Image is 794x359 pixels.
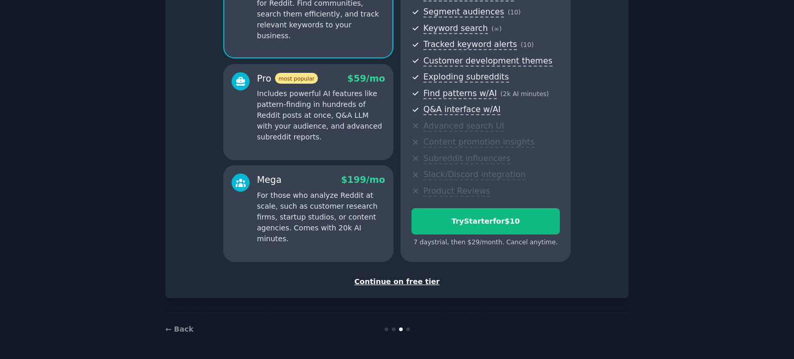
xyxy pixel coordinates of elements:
[423,39,517,50] span: Tracked keyword alerts
[165,325,193,333] a: ← Back
[500,90,549,98] span: ( 2k AI minutes )
[521,41,533,49] span: ( 10 )
[257,190,385,244] p: For those who analyze Reddit at scale, such as customer research firms, startup studios, or conte...
[423,153,510,164] span: Subreddit influencers
[423,56,553,67] span: Customer development themes
[347,73,385,84] span: $ 59 /mo
[423,72,509,83] span: Exploding subreddits
[411,208,560,235] button: TryStarterfor$10
[508,9,521,16] span: ( 10 )
[176,276,618,287] div: Continue on free tier
[423,121,504,132] span: Advanced search UI
[423,104,500,115] span: Q&A interface w/AI
[423,7,504,18] span: Segment audiences
[275,73,318,84] span: most popular
[411,238,560,247] div: 7 days trial, then $ 29 /month . Cancel anytime.
[412,216,559,227] div: Try Starter for $10
[423,137,535,148] span: Content promotion insights
[423,169,526,180] span: Slack/Discord integration
[257,88,385,143] p: Includes powerful AI features like pattern-finding in hundreds of Reddit posts at once, Q&A LLM w...
[257,174,282,186] div: Mega
[423,23,488,34] span: Keyword search
[492,25,502,33] span: ( ∞ )
[423,186,490,197] span: Product Reviews
[341,175,385,185] span: $ 199 /mo
[257,72,318,85] div: Pro
[423,88,497,99] span: Find patterns w/AI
